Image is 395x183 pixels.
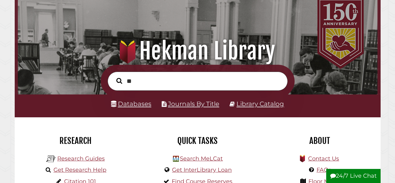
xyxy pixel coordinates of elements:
a: Databases [111,100,151,108]
i: Search [116,78,122,84]
a: Get InterLibrary Loan [172,166,232,173]
a: Journals By Title [168,100,219,108]
img: Hekman Library Logo [173,156,179,162]
h2: Quick Tasks [141,135,254,146]
h2: About [263,135,376,146]
a: Get Research Help [53,166,106,173]
h2: Research [19,135,132,146]
a: FAQs [317,166,331,173]
img: Hekman Library Logo [46,154,56,164]
a: Library Catalog [236,100,284,108]
a: Research Guides [57,155,105,162]
a: Contact Us [308,155,339,162]
button: Search [113,76,125,85]
h1: Hekman Library [23,37,371,65]
a: Search MeLCat [180,155,223,162]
